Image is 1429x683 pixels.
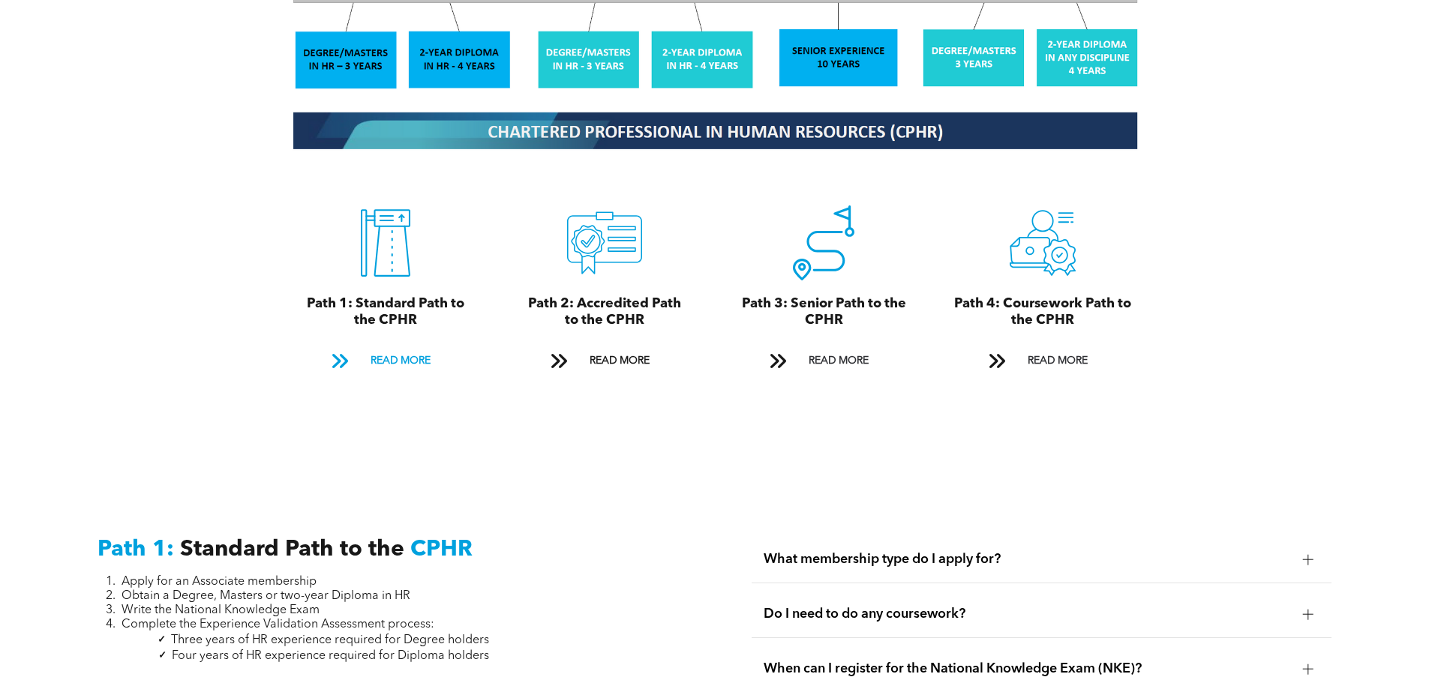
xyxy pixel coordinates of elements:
span: Do I need to do any coursework? [764,606,1291,622]
span: What membership type do I apply for? [764,551,1291,568]
span: Complete the Experience Validation Assessment process: [122,619,434,631]
span: Four years of HR experience required for Diploma holders [172,650,489,662]
span: Path 4: Coursework Path to the CPHR [954,297,1131,327]
span: READ MORE [803,347,874,375]
a: READ MORE [759,347,888,375]
a: READ MORE [540,347,669,375]
span: READ MORE [365,347,436,375]
span: Write the National Knowledge Exam [122,604,320,616]
span: Path 3: Senior Path to the CPHR [742,297,906,327]
span: Obtain a Degree, Masters or two-year Diploma in HR [122,590,410,602]
span: When can I register for the National Knowledge Exam (NKE)? [764,661,1291,677]
span: Path 2: Accredited Path to the CPHR [528,297,681,327]
span: Three years of HR experience required for Degree holders [171,634,489,646]
span: Path 1: [98,538,174,561]
span: READ MORE [584,347,655,375]
a: READ MORE [321,347,450,375]
span: CPHR [410,538,473,561]
span: Apply for an Associate membership [122,576,317,588]
span: Standard Path to the [180,538,404,561]
span: READ MORE [1022,347,1093,375]
span: Path 1: Standard Path to the CPHR [307,297,464,327]
a: READ MORE [978,347,1107,375]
